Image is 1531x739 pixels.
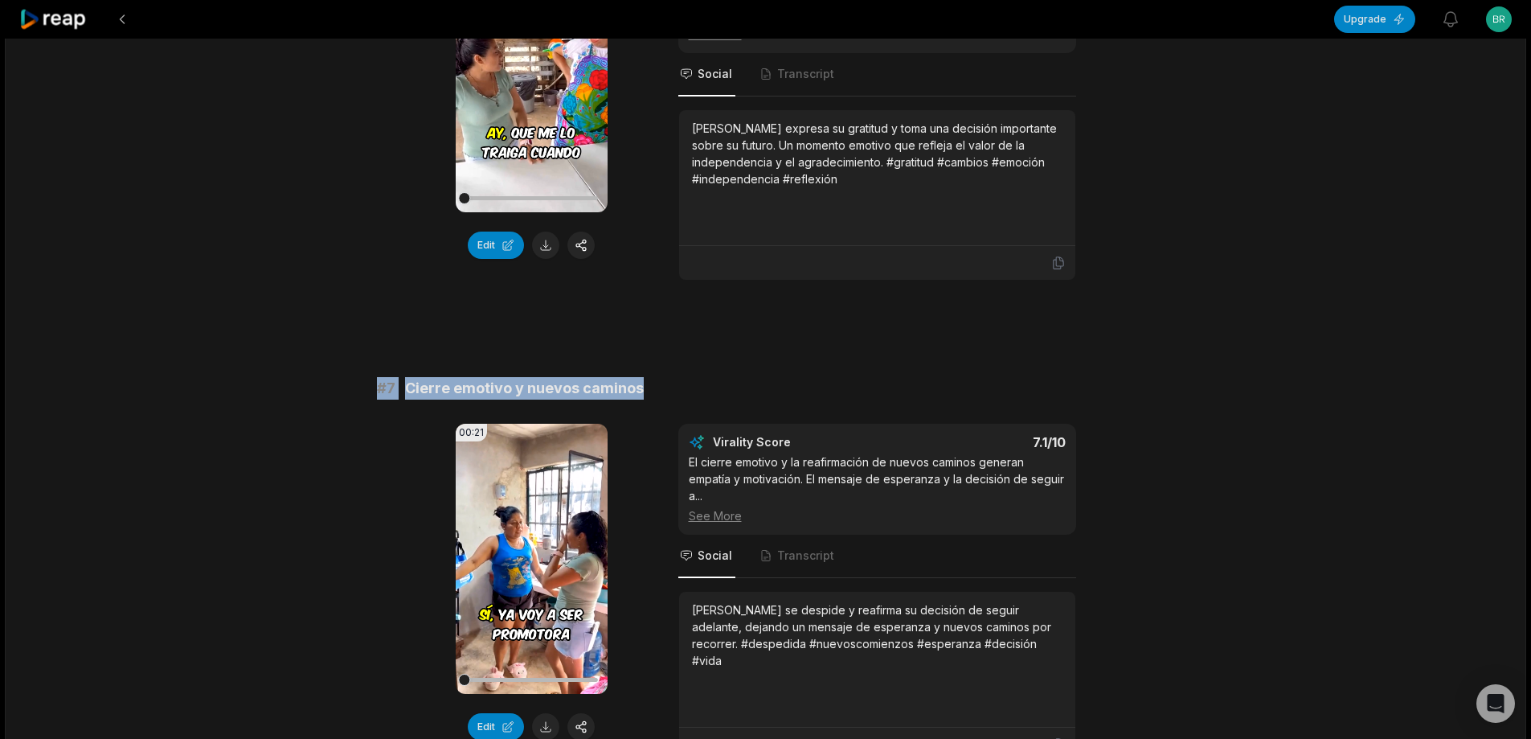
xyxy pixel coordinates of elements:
div: Open Intercom Messenger [1476,684,1515,723]
video: Your browser does not support mp4 format. [456,424,608,694]
span: # 7 [377,377,395,400]
nav: Tabs [678,53,1076,96]
button: Edit [468,232,524,259]
span: Social [698,548,732,564]
div: [PERSON_NAME] expresa su gratitud y toma una decisión importante sobre su futuro. Un momento emot... [692,120,1062,187]
nav: Tabs [678,535,1076,578]
span: Transcript [777,66,834,82]
div: Virality Score [713,434,886,450]
div: [PERSON_NAME] se despide y reafirma su decisión de seguir adelante, dejando un mensaje de esperan... [692,601,1062,669]
span: Cierre emotivo y nuevos caminos [405,377,644,400]
button: Upgrade [1334,6,1415,33]
span: Social [698,66,732,82]
div: 7.1 /10 [893,434,1066,450]
span: Transcript [777,548,834,564]
div: El cierre emotivo y la reafirmación de nuevos caminos generan empatía y motivación. El mensaje de... [689,454,1066,524]
div: See More [689,507,1066,524]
